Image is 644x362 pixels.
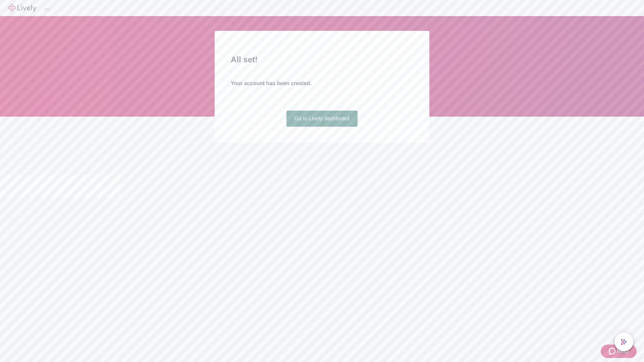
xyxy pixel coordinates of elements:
[286,111,358,127] a: Go to Lively dashboard
[231,54,413,66] h2: All set!
[617,347,629,355] span: Help
[601,345,637,358] button: Zendesk support iconHelp
[231,79,413,87] h4: Your account has been created.
[609,347,617,355] svg: Zendesk support icon
[44,8,50,10] button: Log out
[8,4,36,12] img: Lively
[614,333,633,351] button: chat
[621,339,627,345] svg: Lively AI Assistant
